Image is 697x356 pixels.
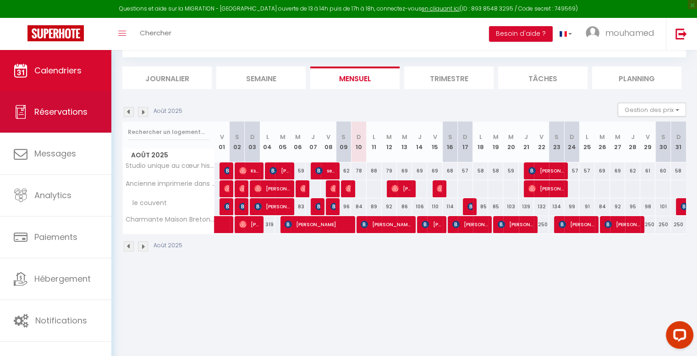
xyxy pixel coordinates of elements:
[35,315,87,326] span: Notifications
[443,122,458,162] th: 16
[604,216,640,233] span: [PERSON_NAME]
[133,18,178,50] a: Chercher
[269,162,290,179] span: [PERSON_NAME]
[341,133,346,141] abbr: S
[300,180,305,197] span: [PERSON_NAME]
[488,122,503,162] th: 19
[245,122,260,162] th: 03
[260,216,275,233] div: 319
[34,106,88,117] span: Réservations
[528,162,564,179] span: [PERSON_NAME]
[488,162,503,179] div: 58
[123,149,214,162] span: Août 2025
[579,122,594,162] th: 25
[427,198,442,215] div: 110
[458,122,473,162] th: 17
[285,216,350,233] span: [PERSON_NAME]
[661,133,665,141] abbr: S
[124,216,216,223] span: Charmante Maison Bretonne au [GEOGRAPHIC_DATA]
[564,198,579,215] div: 99
[618,103,686,117] button: Gestion des prix
[640,198,655,215] div: 98
[452,216,488,233] span: [PERSON_NAME]
[498,216,533,233] span: [PERSON_NAME]
[326,133,330,141] abbr: V
[128,124,209,140] input: Rechercher un logement...
[671,216,686,233] div: 250
[291,122,306,162] th: 06
[291,198,306,215] div: 83
[382,198,397,215] div: 92
[351,122,366,162] th: 10
[448,133,452,141] abbr: S
[154,241,182,250] p: Août 2025
[239,216,259,233] span: [PERSON_NAME]
[503,198,518,215] div: 103
[330,198,335,215] span: [PERSON_NAME]
[311,133,315,141] abbr: J
[655,162,670,179] div: 60
[605,27,654,39] span: mouhamed
[230,122,245,162] th: 02
[239,180,244,197] span: [PERSON_NAME]
[437,180,442,197] span: [PERSON_NAME]
[214,122,230,162] th: 01
[412,162,427,179] div: 69
[291,162,306,179] div: 59
[503,162,518,179] div: 59
[27,25,84,41] img: Super Booking
[260,122,275,162] th: 04
[671,162,686,179] div: 58
[549,122,564,162] th: 23
[592,67,681,89] li: Planning
[659,317,697,356] iframe: LiveChat chat widget
[586,26,599,40] img: ...
[443,198,458,215] div: 114
[330,180,335,197] span: [PERSON_NAME]
[361,216,411,233] span: [PERSON_NAME]
[34,273,91,284] span: Hébergement
[397,198,412,215] div: 86
[34,65,82,76] span: Calendriers
[579,198,594,215] div: 91
[124,162,216,169] span: Studio unique au cœur historique de [GEOGRAPHIC_DATA]
[463,133,467,141] abbr: D
[224,198,229,215] span: [PERSON_NAME]
[427,122,442,162] th: 15
[346,180,351,197] span: [PERSON_NAME]
[625,162,640,179] div: 62
[524,133,528,141] abbr: J
[655,122,670,162] th: 30
[433,133,437,141] abbr: V
[640,122,655,162] th: 29
[508,133,514,141] abbr: M
[418,133,422,141] abbr: J
[554,133,559,141] abbr: S
[534,122,549,162] th: 22
[579,162,594,179] div: 57
[498,67,587,89] li: Tâches
[564,162,579,179] div: 57
[220,133,224,141] abbr: V
[315,162,335,179] span: sehame sawab
[646,133,650,141] abbr: V
[336,122,351,162] th: 09
[402,133,407,141] abbr: M
[488,198,503,215] div: 85
[610,162,625,179] div: 69
[458,162,473,179] div: 57
[34,189,71,201] span: Analytics
[239,162,259,179] span: Ksenia Rubchevskaya
[559,216,594,233] span: [PERSON_NAME]
[625,198,640,215] div: 95
[239,198,244,215] span: Bouhallier Aurelie
[216,67,306,89] li: Semaine
[315,198,320,215] span: [PERSON_NAME]
[570,133,574,141] abbr: D
[367,162,382,179] div: 88
[595,162,610,179] div: 69
[473,122,488,162] th: 18
[489,26,553,42] button: Besoin d'aide ?
[254,198,290,215] span: [PERSON_NAME]-Galesloot
[357,133,361,141] abbr: D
